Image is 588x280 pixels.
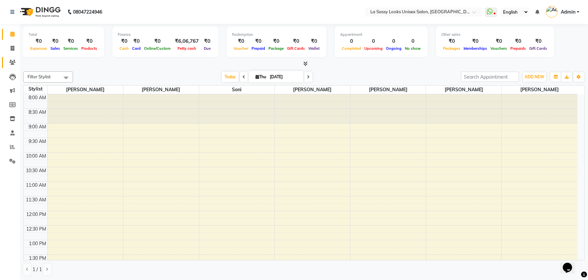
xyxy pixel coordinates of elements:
div: 12:30 PM [25,226,47,233]
span: Voucher [232,46,250,51]
span: Prepaid [250,46,267,51]
span: Admin [561,9,575,16]
span: Petty cash [176,46,198,51]
div: ₹0 [441,37,462,45]
div: ₹0 [250,37,267,45]
iframe: chat widget [560,253,581,273]
img: logo [17,3,62,21]
div: ₹0 [49,37,62,45]
div: 10:30 AM [25,167,47,174]
div: Redemption [232,32,321,37]
div: Total [29,32,99,37]
span: [PERSON_NAME] [48,86,123,94]
div: 8:30 AM [27,109,47,116]
span: Card [130,46,142,51]
input: 2025-09-04 [268,72,301,82]
div: ₹0 [528,37,549,45]
div: 0 [363,37,384,45]
div: ₹0 [130,37,142,45]
div: 8:00 AM [27,94,47,101]
div: ₹0 [489,37,509,45]
div: ₹0 [232,37,250,45]
div: 9:30 AM [27,138,47,145]
span: Sales [49,46,62,51]
span: Memberships [462,46,489,51]
span: Ongoing [384,46,403,51]
div: Finance [118,32,213,37]
div: ₹0 [509,37,528,45]
div: Other sales [441,32,549,37]
span: Due [202,46,212,51]
span: Completed [340,46,363,51]
span: Wallet [307,46,321,51]
div: ₹0 [118,37,130,45]
span: Thu [254,74,268,79]
div: Stylist [24,86,47,93]
input: Search Appointment [461,72,519,82]
div: ₹0 [267,37,285,45]
div: 1:30 PM [28,255,47,262]
span: Services [62,46,80,51]
div: ₹0 [201,37,213,45]
div: 10:00 AM [25,153,47,160]
span: Expenses [29,46,49,51]
span: Cash [118,46,130,51]
span: No show [403,46,422,51]
span: Today [222,72,239,82]
div: 11:30 AM [25,196,47,203]
div: ₹0 [285,37,307,45]
img: Admin [546,6,557,18]
span: Online/Custom [142,46,172,51]
span: Vouchers [489,46,509,51]
span: 1 / 1 [33,266,42,273]
div: ₹0 [142,37,172,45]
button: ADD NEW [523,72,546,82]
span: Gift Cards [528,46,549,51]
span: Prepaids [509,46,528,51]
div: ₹6,06,767 [172,37,201,45]
div: ₹0 [29,37,49,45]
div: ₹0 [462,37,489,45]
span: Filter Stylist [28,74,51,79]
div: 11:00 AM [25,182,47,189]
div: 0 [384,37,403,45]
div: ₹0 [62,37,80,45]
span: [PERSON_NAME] [502,86,577,94]
div: 0 [340,37,363,45]
div: ₹0 [307,37,321,45]
span: [PERSON_NAME] [275,86,350,94]
span: [PERSON_NAME] [350,86,426,94]
span: [PERSON_NAME] [123,86,199,94]
div: 1:00 PM [28,240,47,247]
div: 12:00 PM [25,211,47,218]
b: 08047224946 [73,3,102,21]
div: Appointment [340,32,422,37]
span: [PERSON_NAME] [426,86,501,94]
div: 0 [403,37,422,45]
div: ₹0 [80,37,99,45]
span: Soni [199,86,274,94]
span: Gift Cards [285,46,307,51]
span: Packages [441,46,462,51]
span: Upcoming [363,46,384,51]
span: ADD NEW [525,74,544,79]
span: Products [80,46,99,51]
span: Package [267,46,285,51]
div: 9:00 AM [27,123,47,130]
